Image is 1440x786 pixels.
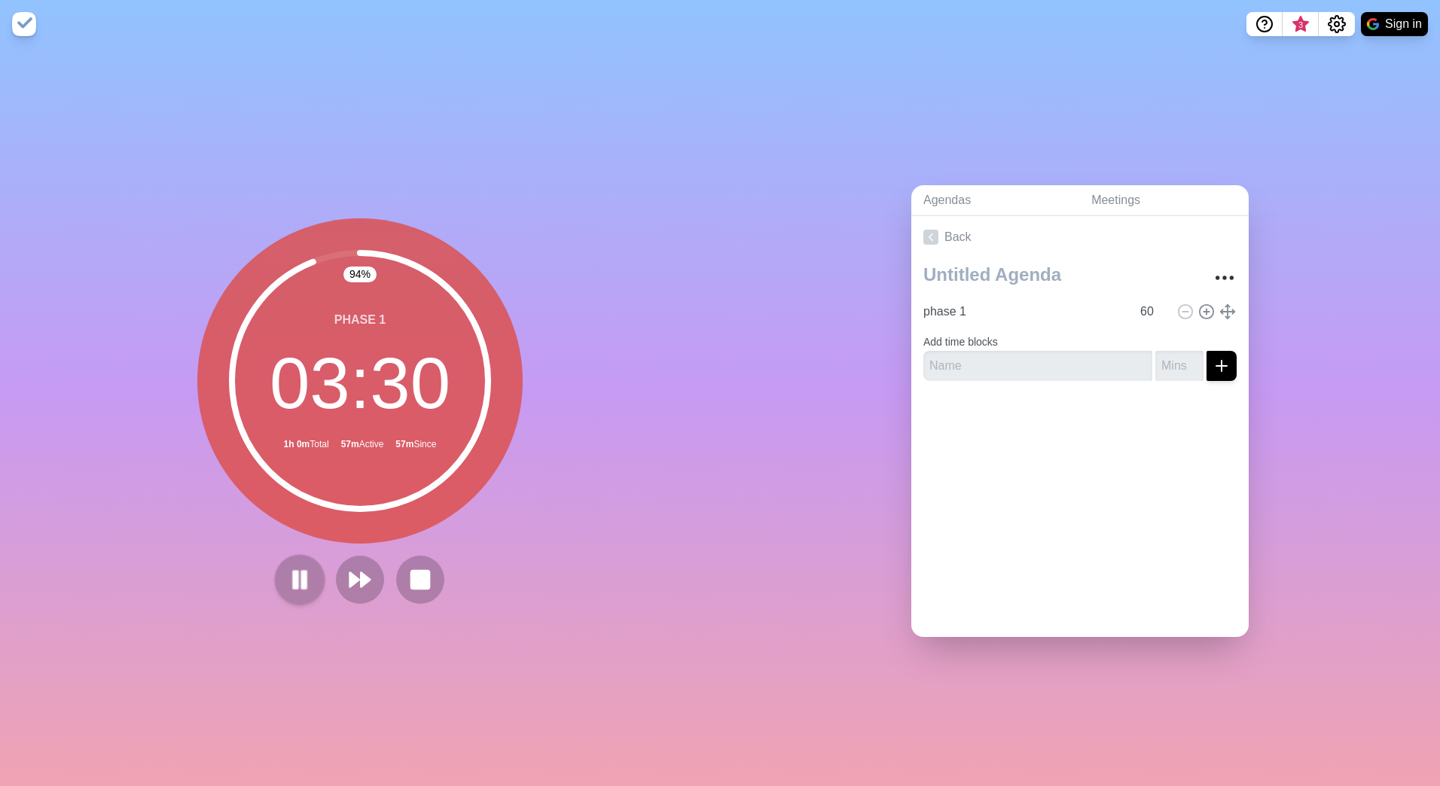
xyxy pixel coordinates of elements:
input: Mins [1155,351,1204,381]
button: What’s new [1283,12,1319,36]
input: Mins [1134,297,1170,327]
button: More [1210,263,1240,293]
a: Meetings [1079,185,1249,216]
img: timeblocks logo [12,12,36,36]
span: 3 [1295,19,1307,31]
a: Agendas [911,185,1079,216]
a: Back [911,216,1249,258]
button: Settings [1319,12,1355,36]
button: Sign in [1361,12,1428,36]
button: Help [1246,12,1283,36]
label: Add time blocks [923,336,998,348]
input: Name [923,351,1152,381]
input: Name [917,297,1131,327]
img: google logo [1367,18,1379,30]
